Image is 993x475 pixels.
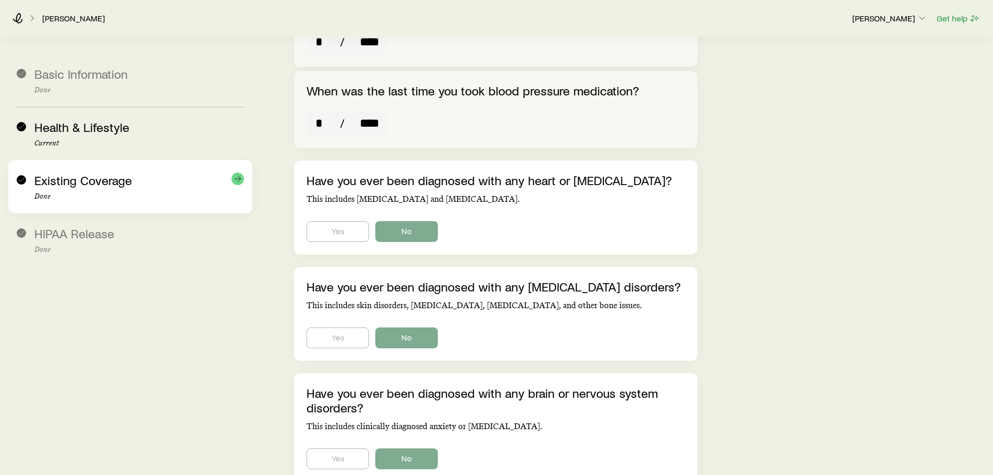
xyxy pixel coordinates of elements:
p: When was the last time you took blood pressure medication? [307,83,684,98]
span: Health & Lifestyle [34,119,129,135]
button: No [375,221,438,242]
span: Basic Information [34,66,128,81]
p: Done [34,246,244,254]
span: HIPAA Release [34,226,114,241]
p: This includes [MEDICAL_DATA] and [MEDICAL_DATA]. [307,194,684,204]
span: / [336,34,349,49]
p: Done [34,86,244,94]
button: Yes [307,221,369,242]
button: Yes [307,448,369,469]
p: This includes clinically diagnosed anxiety or [MEDICAL_DATA]. [307,421,684,432]
button: No [375,448,438,469]
button: [PERSON_NAME] [852,13,928,25]
p: Have you ever been diagnosed with any brain or nervous system disorders? [307,386,684,415]
a: [PERSON_NAME] [42,14,105,23]
p: Have you ever been diagnosed with any [MEDICAL_DATA] disorders? [307,279,684,294]
span: Existing Coverage [34,173,132,188]
p: Have you ever been diagnosed with any heart or [MEDICAL_DATA]? [307,173,684,188]
p: Current [34,139,244,148]
p: Done [34,192,244,201]
button: No [375,327,438,348]
button: Get help [936,13,980,25]
p: This includes skin disorders, [MEDICAL_DATA], [MEDICAL_DATA], and other bone issues. [307,300,684,311]
button: Yes [307,327,369,348]
span: / [336,116,349,130]
p: [PERSON_NAME] [852,13,927,23]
